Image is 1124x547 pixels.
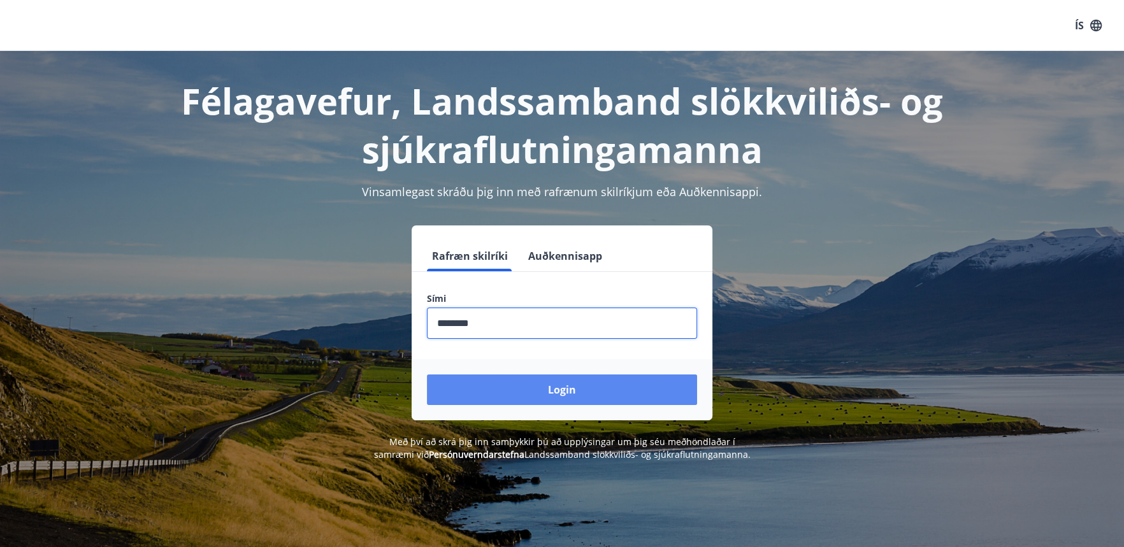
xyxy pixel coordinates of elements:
a: Persónuverndarstefna [429,448,524,460]
span: Með því að skrá þig inn samþykkir þú að upplýsingar um þig séu meðhöndlaðar í samræmi við Landssa... [374,436,751,460]
button: Login [427,374,697,405]
button: ÍS [1068,14,1109,37]
h1: Félagavefur, Landssamband slökkviliðs- og sjúkraflutningamanna [119,76,1005,173]
label: Sími [427,292,697,305]
button: Auðkennisapp [523,241,607,271]
button: Rafræn skilríki [427,241,513,271]
span: Vinsamlegast skráðu þig inn með rafrænum skilríkjum eða Auðkennisappi. [362,184,762,199]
